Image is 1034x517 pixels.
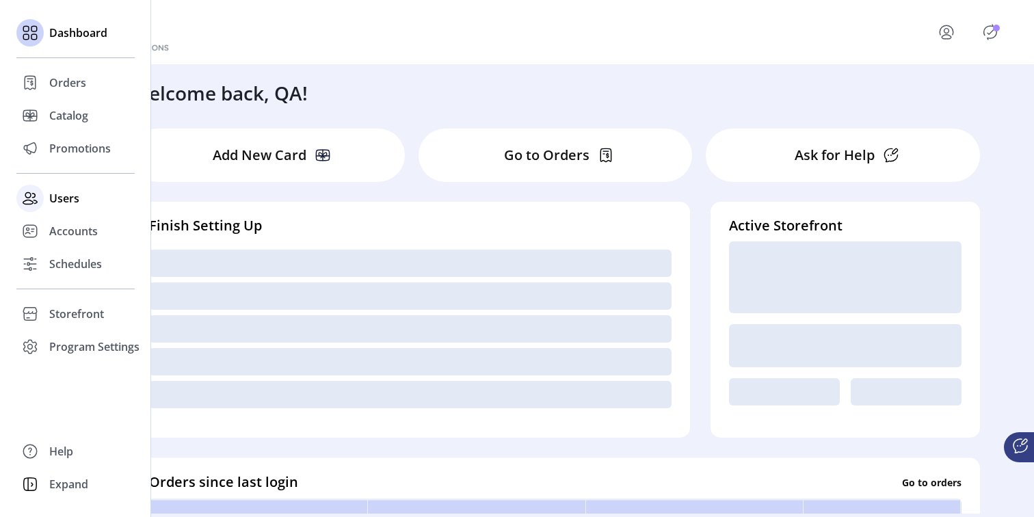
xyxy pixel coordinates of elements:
[149,472,298,492] h4: Orders since last login
[795,145,875,165] p: Ask for Help
[49,140,111,157] span: Promotions
[919,16,979,49] button: menu
[49,75,86,91] span: Orders
[729,215,962,236] h4: Active Storefront
[49,443,73,460] span: Help
[49,306,104,322] span: Storefront
[49,190,79,207] span: Users
[49,476,88,492] span: Expand
[213,145,306,165] p: Add New Card
[49,25,107,41] span: Dashboard
[131,79,308,107] h3: Welcome back, QA!
[49,107,88,124] span: Catalog
[504,145,589,165] p: Go to Orders
[902,475,962,489] p: Go to orders
[49,339,140,355] span: Program Settings
[49,223,98,239] span: Accounts
[979,21,1001,43] button: Publisher Panel
[149,215,672,236] h4: Finish Setting Up
[49,256,102,272] span: Schedules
